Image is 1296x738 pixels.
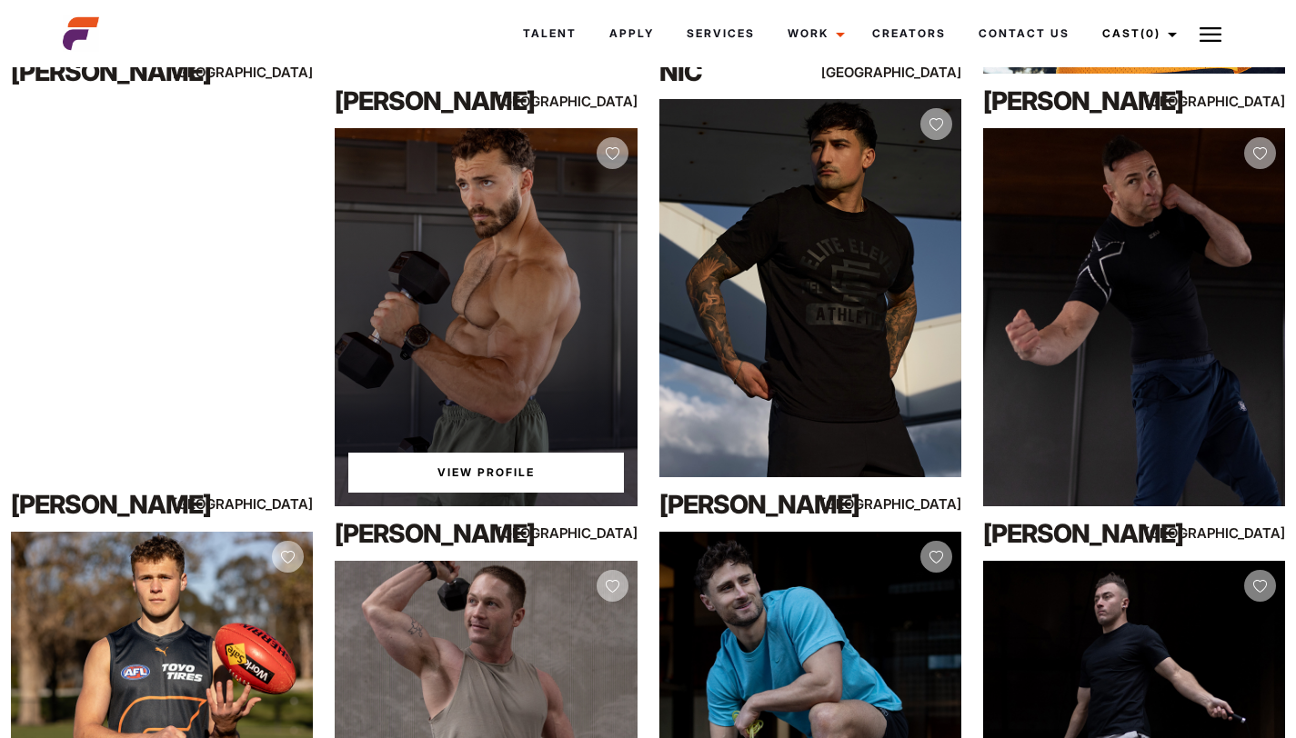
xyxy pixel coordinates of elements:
a: Work [771,9,856,58]
a: Creators [856,9,962,58]
div: [GEOGRAPHIC_DATA] [870,493,961,515]
div: [PERSON_NAME] [335,515,516,552]
span: (0) [1140,26,1160,40]
img: cropped-aefm-brand-fav-22-square.png [63,15,99,52]
a: Services [670,9,771,58]
div: Nic [659,54,840,90]
div: [PERSON_NAME] [335,83,516,119]
a: Apply [593,9,670,58]
a: Cast(0) [1086,9,1188,58]
div: [GEOGRAPHIC_DATA] [223,61,314,84]
div: [GEOGRAPHIC_DATA] [1194,90,1285,113]
div: [GEOGRAPHIC_DATA] [547,522,638,544]
a: Talent [507,9,593,58]
a: Contact Us [962,9,1086,58]
div: [PERSON_NAME] [659,486,840,523]
div: [GEOGRAPHIC_DATA] [547,90,638,113]
div: [PERSON_NAME] [983,83,1164,119]
a: View Hugo'sProfile [348,453,623,493]
div: [GEOGRAPHIC_DATA] [1194,522,1285,544]
div: [PERSON_NAME] [11,486,192,523]
div: [GEOGRAPHIC_DATA] [870,61,961,84]
div: [GEOGRAPHIC_DATA] [223,493,314,515]
div: [PERSON_NAME] [11,54,192,90]
div: [PERSON_NAME] [983,515,1164,552]
img: Burger icon [1200,24,1221,45]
